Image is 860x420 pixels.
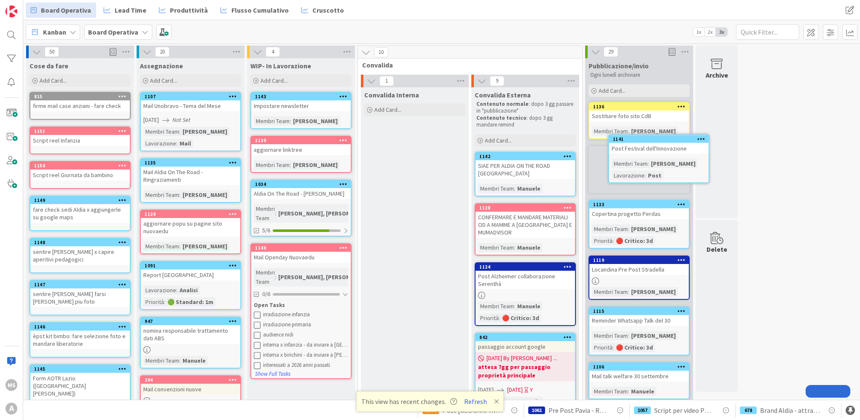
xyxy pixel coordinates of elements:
input: Quick Filter... [736,24,799,40]
button: Show Full Tasks [255,369,291,379]
div: 1149fare check sedi Aldia x aggiungerle su google maps [30,197,130,223]
span: 0/6 [262,290,270,299]
a: 1140Mail Openday NuovaeduMembri Team:[PERSON_NAME], [PERSON_NAME],...0/6Open Tasksirradiazione in... [250,243,352,379]
div: 1135 [145,160,240,166]
a: 1147sentire [PERSON_NAME] farsi [PERSON_NAME] piu foto [30,280,131,315]
span: : [179,356,180,365]
div: 1124 [476,263,575,271]
p: Ogni lunedì archiviare [590,72,688,78]
div: A [5,403,17,415]
span: : [179,127,180,136]
div: 815firme mail case anziani - fare check [30,93,130,111]
div: 1133Copertina progetto Perdas [589,201,689,219]
span: : [179,190,180,199]
div: 1133 [589,201,689,208]
div: 🔴 Critico: 3d [614,343,655,352]
span: : [275,272,276,282]
div: audience nidi [263,331,348,338]
div: 1143Impostare newsletter [251,93,351,111]
span: Cose da fare [30,62,68,70]
a: 1149fare check sedi Aldia x aggiungerle su google maps [30,196,131,231]
div: sentire [PERSON_NAME] farsi [PERSON_NAME] piu foto [30,288,130,307]
span: Script per video PROMO CE [654,405,714,415]
div: 1034 [255,181,351,187]
div: sentire [PERSON_NAME] x capire aperitivi pedagogici [30,246,130,265]
div: MS [5,379,17,391]
span: Board Operativa [41,5,91,15]
div: 1106 [589,363,689,371]
div: 815 [30,93,130,100]
i: Not Set [172,116,191,124]
div: 🔴 Critico: 3d [500,313,541,323]
a: 947nomina responsabile trattamento dati ABSMembri Team:Manuele [140,317,241,369]
div: Locandina Pre Post Stradella [589,264,689,275]
div: 842passaggio account google [476,334,575,352]
div: 1136Sostituire foto sito CdB [589,103,689,121]
span: : [628,287,629,296]
div: 1145 [30,365,130,373]
div: Priorità [478,313,499,323]
div: 1034 [251,180,351,188]
a: 1133Copertina progetto PerdasMembri Team:[PERSON_NAME]Priorità:🔴 Critico: 3d [589,200,690,249]
a: 1145Form AOTR Lazio ([GEOGRAPHIC_DATA][PERSON_NAME]) [30,364,131,407]
span: : [613,236,614,245]
div: 1145Form AOTR Lazio ([GEOGRAPHIC_DATA][PERSON_NAME]) [30,365,130,399]
div: Membri Team [592,387,628,396]
span: Convalida Interna [364,91,419,99]
div: Manuele [515,243,543,252]
div: 1136 [589,103,689,110]
b: Board Operativa [88,28,138,36]
span: [DATE] [143,116,159,124]
img: Visit kanbanzone.com [5,5,17,17]
div: 1130 [251,137,351,144]
a: 1124Post Alzheimer collaborazione SerenthàMembri Team:ManuelePriorità:🔴 Critico: 3d [475,262,576,326]
span: 5/6 [262,226,270,235]
div: nomina responsabile trattamento dati ABS [141,325,240,344]
div: 1091Report [GEOGRAPHIC_DATA] [141,262,240,280]
div: aggiornare linktree [251,144,351,155]
a: 1115Reminder Whatsapp Talk del 30Membri Team:[PERSON_NAME]Priorità:🔴 Critico: 3d [589,307,690,355]
div: 1145 [34,366,130,372]
div: 1133 [593,202,689,207]
div: interessati a 2026 anni passati [263,362,348,369]
div: 1151 [30,127,130,135]
span: Kanban [43,27,66,37]
span: : [514,184,515,193]
div: 1107 [145,94,240,100]
div: 1147 [34,282,130,288]
div: 1149 [30,197,130,204]
div: 1128 [476,204,575,212]
a: 1107Mail Unobravo - Tema del Mese[DATE]Not SetMembri Team:[PERSON_NAME]Lavorazione:Mail [140,92,241,151]
div: 1115 [593,308,689,314]
div: CONFERMARE E MANDARE MATERIALI OD A MAMME A [GEOGRAPHIC_DATA] E MUMADVISOR [476,212,575,238]
span: : [514,243,515,252]
a: Flusso Cumulativo [215,3,294,18]
a: 1130aggiornare linktreeMembri Team:[PERSON_NAME] [250,136,352,173]
div: 1135 [141,159,240,167]
div: 1142 [479,153,575,159]
a: Produttività [154,3,213,18]
div: 1130aggiornare linktree [251,137,351,155]
a: 1091Report [GEOGRAPHIC_DATA]Lavorazione:AnalisiPriorità:🟢 Standard: 1m [140,261,241,310]
span: Convalida Esterna [475,91,531,99]
div: Form AOTR Lazio ([GEOGRAPHIC_DATA][PERSON_NAME]) [30,373,130,399]
div: Script reel Infanzia [30,135,130,146]
div: 1147sentire [PERSON_NAME] farsi [PERSON_NAME] piu foto [30,281,130,307]
span: 50 [45,47,59,57]
span: 3x [716,28,727,36]
div: 1151Script reel Infanzia [30,127,130,146]
div: 678 [740,407,757,414]
div: [PERSON_NAME] [180,190,229,199]
span: This view has recent changes. [361,396,457,407]
div: Open Tasks [254,301,348,310]
div: èpst kit bimbo: fare selezione foto e mandare liberatorie [30,331,130,349]
a: 1119Locandina Pre Post StradellaMembri Team:[PERSON_NAME] [589,256,690,300]
div: 1128CONFERMARE E MANDARE MATERIALI OD A MAMME A [GEOGRAPHIC_DATA] E MUMADVISOR [476,204,575,238]
span: : [499,313,500,323]
span: Lead Time [115,5,146,15]
div: interna x birichini - da inviare a [PERSON_NAME] (ele) [263,352,348,358]
span: Produttività [170,5,208,15]
span: 20 [155,47,169,57]
a: 1148sentire [PERSON_NAME] x capire aperitivi pedagogici [30,238,131,273]
p: : dopo 3 gg mandare remind [476,115,574,129]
